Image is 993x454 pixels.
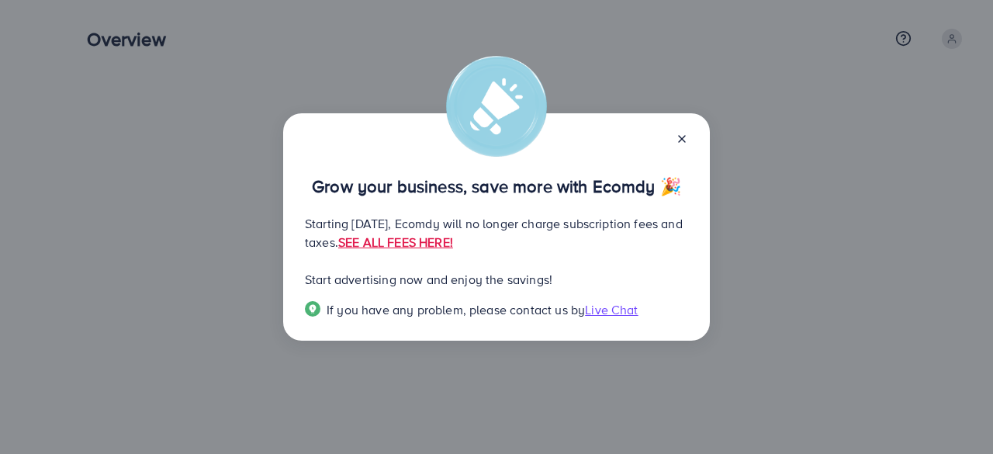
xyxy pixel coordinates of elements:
img: Popup guide [305,301,320,317]
p: Start advertising now and enjoy the savings! [305,270,688,289]
span: If you have any problem, please contact us by [327,301,585,318]
a: SEE ALL FEES HERE! [338,234,453,251]
img: alert [446,56,547,157]
p: Starting [DATE], Ecomdy will no longer charge subscription fees and taxes. [305,214,688,251]
p: Grow your business, save more with Ecomdy 🎉 [305,177,688,196]
span: Live Chat [585,301,638,318]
